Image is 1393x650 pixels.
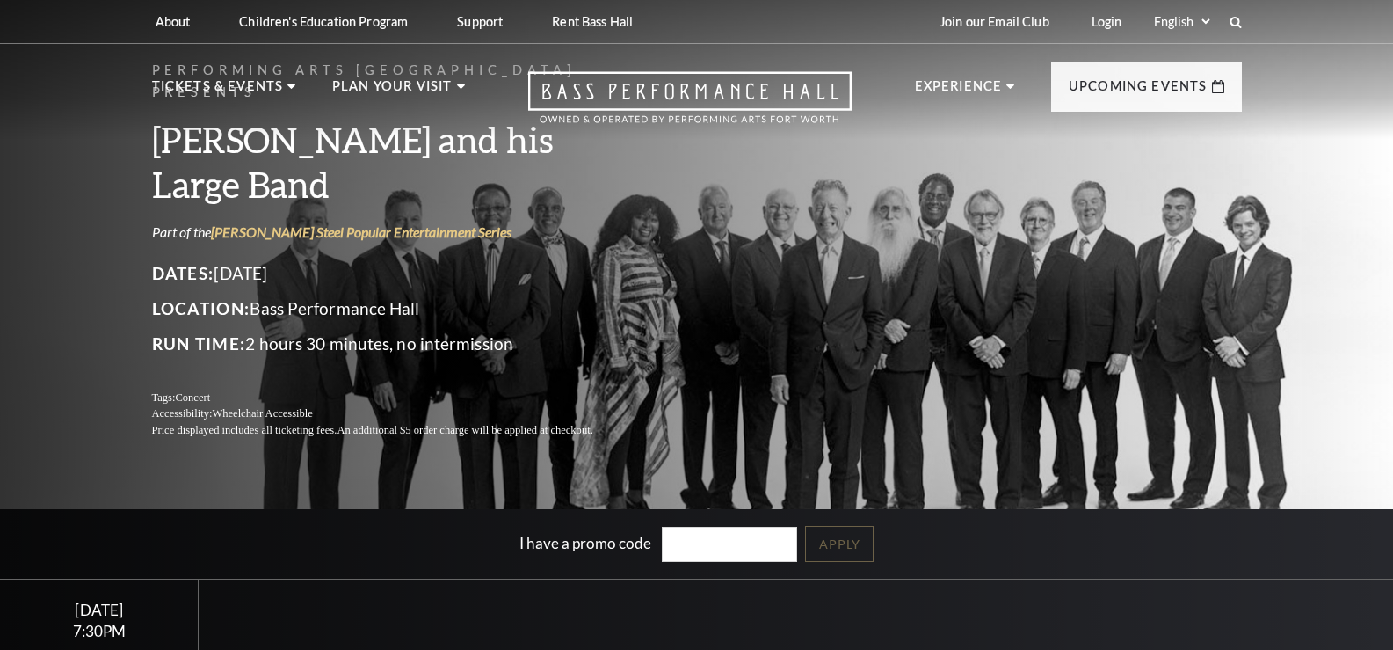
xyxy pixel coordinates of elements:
p: Plan Your Visit [332,76,453,107]
p: 2 hours 30 minutes, no intermission [152,330,635,358]
div: 7:30PM [21,624,178,639]
span: Wheelchair Accessible [212,407,312,420]
span: Run Time: [152,333,246,354]
span: Concert [175,391,210,404]
label: I have a promo code [519,533,651,551]
p: Rent Bass Hall [552,14,633,29]
p: Part of the [152,223,635,242]
p: Bass Performance Hall [152,295,635,323]
p: [DATE] [152,259,635,288]
p: Children's Education Program [239,14,408,29]
div: [DATE] [21,601,178,619]
h3: [PERSON_NAME] and his Large Band [152,117,635,207]
p: Upcoming Events [1069,76,1208,107]
p: Support [457,14,503,29]
span: An additional $5 order charge will be applied at checkout. [337,424,592,436]
p: Tickets & Events [152,76,284,107]
p: Experience [915,76,1003,107]
span: Dates: [152,263,214,283]
p: Tags: [152,390,635,406]
select: Select: [1150,13,1213,30]
a: [PERSON_NAME] Steel Popular Entertainment Series [211,223,511,240]
p: Price displayed includes all ticketing fees. [152,422,635,439]
span: Location: [152,298,250,318]
p: About [156,14,191,29]
p: Accessibility: [152,405,635,422]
